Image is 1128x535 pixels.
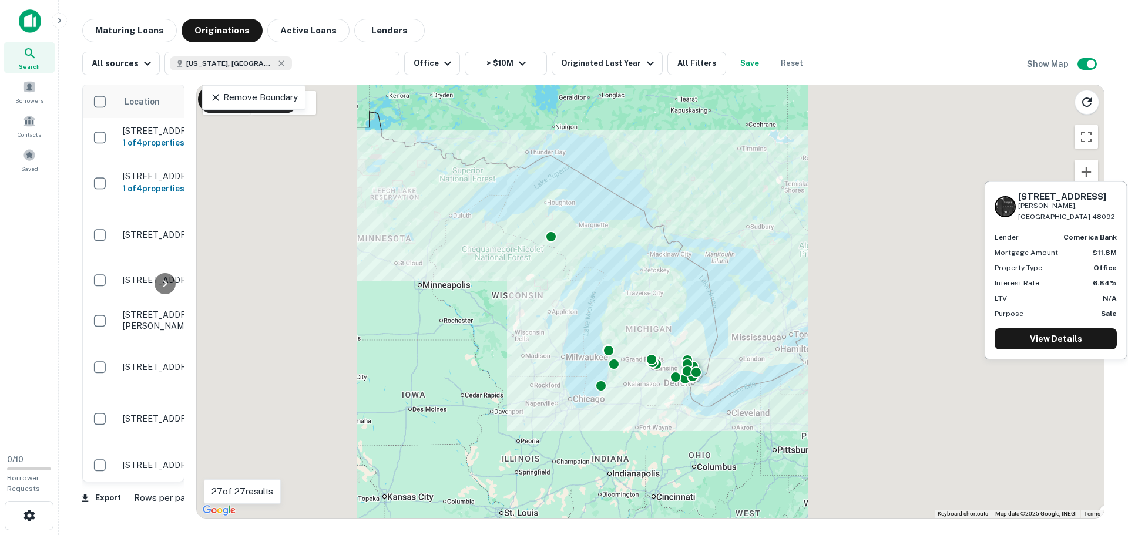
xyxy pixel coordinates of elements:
h6: 1 of 4 properties [123,182,276,195]
button: Originations [182,19,263,42]
a: Terms (opens in new tab) [1084,510,1100,517]
p: Property Type [995,263,1042,273]
div: 0 0 [197,85,1104,518]
p: [STREET_ADDRESS] [123,126,276,136]
p: [STREET_ADDRESS] [123,413,276,424]
span: Map data ©2025 Google, INEGI [995,510,1077,517]
img: capitalize-icon.png [19,9,41,33]
strong: Sale [1101,309,1117,318]
a: Open this area in Google Maps (opens a new window) [200,503,239,518]
div: All sources [92,56,155,70]
a: Borrowers [4,76,55,107]
strong: Office [1093,264,1117,272]
button: Reload search area [1075,90,1099,115]
a: Saved [4,144,55,176]
span: Location [124,95,175,109]
strong: N/A [1103,294,1117,302]
div: Originated Last Year [561,56,657,70]
p: [PERSON_NAME], [GEOGRAPHIC_DATA] 48092 [1018,200,1117,223]
p: [STREET_ADDRESS] [123,230,276,240]
button: Save your search to get updates of matches that match your search criteria. [731,52,768,75]
button: Keyboard shortcuts [938,510,988,518]
button: All sources [82,52,160,75]
p: [STREET_ADDRESS] [123,460,276,470]
p: Purpose [995,308,1023,319]
button: Reset [773,52,811,75]
p: [STREET_ADDRESS][PERSON_NAME] [123,171,276,181]
button: Toggle fullscreen view [1075,125,1098,149]
span: Saved [21,164,38,173]
p: Remove Boundary [210,90,297,105]
button: All Filters [667,52,726,75]
a: View Details [995,328,1117,349]
span: 0 / 10 [7,455,23,464]
th: Location [117,85,281,118]
iframe: Chat Widget [1069,441,1128,497]
p: Mortgage Amount [995,247,1058,258]
h6: 1 of 4 properties [123,136,276,149]
span: Borrowers [15,96,43,105]
img: Google [200,503,239,518]
a: Contacts [4,110,55,142]
p: 27 of 27 results [211,484,273,499]
p: [STREET_ADDRESS] [123,275,276,285]
button: Zoom in [1075,160,1098,184]
button: Originated Last Year [552,52,662,75]
h6: Show Map [1027,58,1070,70]
button: Office [404,52,460,75]
span: Contacts [18,130,41,139]
button: [US_STATE], [GEOGRAPHIC_DATA] [164,52,399,75]
strong: 6.84% [1093,279,1117,287]
p: Lender [995,232,1019,243]
span: Borrower Requests [7,474,40,493]
button: Lenders [354,19,425,42]
strong: comerica bank [1063,233,1117,241]
h6: [STREET_ADDRESS] [1018,191,1117,202]
strong: $11.8M [1093,248,1117,257]
button: Active Loans [267,19,350,42]
a: Search [4,42,55,73]
button: Export [82,489,120,507]
p: [STREET_ADDRESS][US_STATE][PERSON_NAME] [123,309,276,331]
button: Maturing Loans [82,19,177,42]
p: Interest Rate [995,278,1039,288]
p: [STREET_ADDRESS][PERSON_NAME] [123,362,276,372]
button: > $10M [465,52,547,75]
p: LTV [995,293,1007,304]
span: Search [19,62,40,71]
span: [US_STATE], [GEOGRAPHIC_DATA] [186,58,274,69]
p: Rows per page: [134,491,197,505]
